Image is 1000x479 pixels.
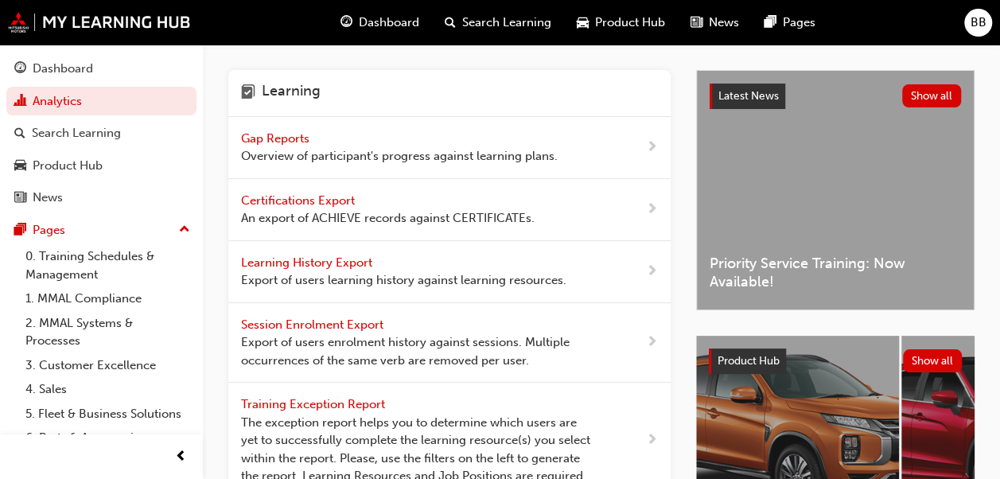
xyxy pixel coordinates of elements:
span: An export of ACHIEVE records against CERTIFICATEs. [241,209,535,228]
span: Learning History Export [241,255,375,270]
div: News [33,189,63,207]
span: Priority Service Training: Now Available! [710,255,961,290]
img: mmal [8,12,191,33]
span: pages-icon [14,224,26,238]
span: Pages [783,14,815,32]
a: pages-iconPages [752,6,828,39]
a: Learning History Export Export of users learning history against learning resources.next-icon [228,241,671,303]
span: Export of users enrolment history against sessions. Multiple occurrences of the same verb are rem... [241,333,595,369]
span: guage-icon [340,13,352,33]
div: Product Hub [33,157,103,175]
span: Latest News [718,89,779,103]
span: chart-icon [14,95,26,109]
span: guage-icon [14,62,26,76]
a: news-iconNews [678,6,752,39]
span: Training Exception Report [241,397,388,411]
span: next-icon [646,138,658,158]
button: Show all [903,349,963,372]
span: pages-icon [765,13,776,33]
span: Search Learning [462,14,551,32]
a: 4. Sales [19,377,196,402]
span: Overview of participant's progress against learning plans. [241,147,558,166]
button: BB [964,9,992,37]
button: Show all [902,84,962,107]
a: 3. Customer Excellence [19,353,196,378]
a: Search Learning [6,119,196,148]
span: Certifications Export [241,193,358,208]
span: BB [971,14,986,32]
a: Product HubShow all [709,349,962,374]
span: search-icon [14,127,25,141]
span: learning-icon [241,83,255,103]
a: Analytics [6,87,196,116]
a: search-iconSearch Learning [432,6,564,39]
span: next-icon [646,200,658,220]
span: prev-icon [175,447,187,467]
button: DashboardAnalyticsSearch LearningProduct HubNews [6,51,196,216]
a: car-iconProduct Hub [564,6,678,39]
a: Latest NewsShow allPriority Service Training: Now Available! [696,70,975,310]
div: Dashboard [33,60,93,78]
span: up-icon [179,220,190,240]
div: Pages [33,221,65,240]
button: Pages [6,216,196,245]
span: car-icon [14,159,26,173]
a: 2. MMAL Systems & Processes [19,311,196,353]
span: next-icon [646,333,658,352]
a: News [6,183,196,212]
span: Gap Reports [241,131,313,146]
div: Search Learning [32,124,121,142]
a: Latest NewsShow all [710,84,961,109]
span: news-icon [14,191,26,205]
span: Dashboard [359,14,419,32]
span: next-icon [646,430,658,450]
a: Dashboard [6,54,196,84]
a: Certifications Export An export of ACHIEVE records against CERTIFICATEs.next-icon [228,179,671,241]
a: 0. Training Schedules & Management [19,244,196,286]
a: Gap Reports Overview of participant's progress against learning plans.next-icon [228,117,671,179]
a: Product Hub [6,151,196,181]
span: Session Enrolment Export [241,317,387,332]
span: news-icon [691,13,702,33]
span: car-icon [577,13,589,33]
h4: Learning [262,83,321,103]
a: Session Enrolment Export Export of users enrolment history against sessions. Multiple occurrences... [228,303,671,384]
span: search-icon [445,13,456,33]
a: 5. Fleet & Business Solutions [19,402,196,426]
span: next-icon [646,262,658,282]
span: Export of users learning history against learning resources. [241,271,566,290]
span: Product Hub [718,354,780,368]
a: guage-iconDashboard [328,6,432,39]
span: Product Hub [595,14,665,32]
a: 6. Parts & Accessories [19,426,196,450]
span: News [709,14,739,32]
a: 1. MMAL Compliance [19,286,196,311]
